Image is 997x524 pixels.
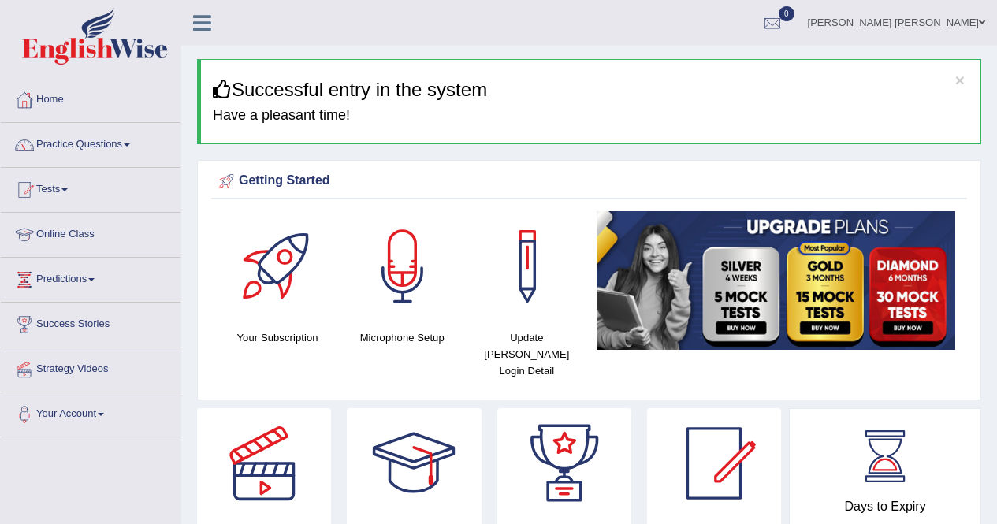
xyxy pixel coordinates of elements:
h4: Days to Expiry [807,500,963,514]
h4: Have a pleasant time! [213,108,969,124]
h4: Your Subscription [223,329,332,346]
h4: Microphone Setup [348,329,456,346]
a: Practice Questions [1,123,180,162]
h4: Update [PERSON_NAME] Login Detail [472,329,581,379]
button: × [955,72,965,88]
div: Getting Started [215,169,963,193]
h3: Successful entry in the system [213,80,969,100]
span: 0 [779,6,794,21]
a: Home [1,78,180,117]
a: Predictions [1,258,180,297]
a: Success Stories [1,303,180,342]
a: Tests [1,168,180,207]
a: Online Class [1,213,180,252]
img: small5.jpg [597,211,955,350]
a: Strategy Videos [1,347,180,387]
a: Your Account [1,392,180,432]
